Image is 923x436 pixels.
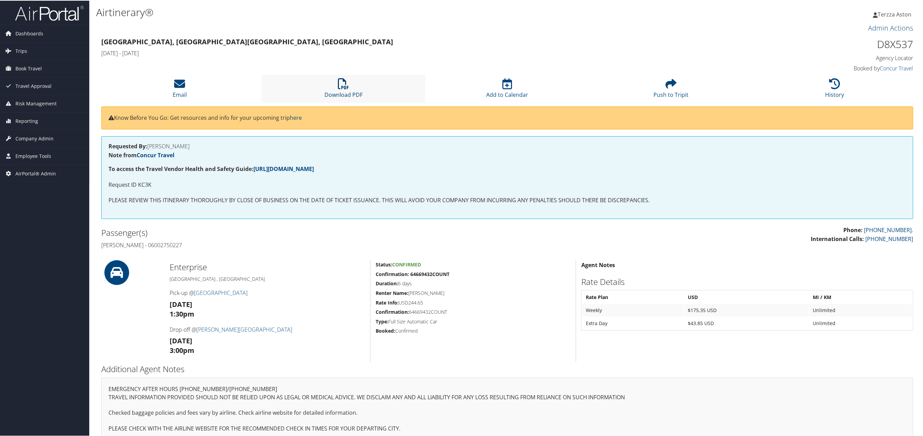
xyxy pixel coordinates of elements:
h4: Agency Locator [718,54,913,61]
h2: Enterprise [170,261,365,272]
a: Download PDF [324,81,363,98]
strong: Renter Name: [376,289,408,296]
h5: 64669432COUNT [376,308,571,315]
strong: Requested By: [109,142,147,149]
h2: Passenger(s) [101,226,502,238]
h2: Additional Agent Notes [101,363,913,374]
p: TRAVEL INFORMATION PROVIDED SHOULD NOT BE RELIED UPON AS LEGAL OR MEDICAL ADVICE. WE DISCLAIM ANY... [109,392,906,401]
span: Trips [15,42,27,59]
strong: Type: [376,318,388,324]
strong: Agent Notes [581,261,615,268]
td: $175.35 USD [685,303,809,316]
a: [PERSON_NAME][GEOGRAPHIC_DATA] [197,325,293,333]
strong: [GEOGRAPHIC_DATA], [GEOGRAPHIC_DATA] [GEOGRAPHIC_DATA], [GEOGRAPHIC_DATA] [101,36,393,46]
p: PLEASE REVIEW THIS ITINERARY THOROUGHLY BY CLOSE OF BUSINESS ON THE DATE OF TICKET ISSUANCE. THIS... [109,195,906,204]
th: MI / KM [810,290,912,303]
h4: [PERSON_NAME] - 06002750227 [101,241,502,248]
th: USD [685,290,809,303]
img: airportal-logo.png [15,4,84,21]
span: AirPortal® Admin [15,164,56,182]
strong: 3:00pm [170,345,195,354]
span: Book Travel [15,59,42,77]
td: Weekly [582,303,684,316]
a: [GEOGRAPHIC_DATA] [194,288,248,296]
h4: Drop-off @ [170,325,365,333]
span: Dashboards [15,24,43,42]
a: here [290,113,302,121]
strong: Status: [376,261,392,267]
h5: USD244.65 [376,299,571,306]
strong: Phone: [844,226,863,233]
strong: To access the Travel Vendor Health and Safety Guide: [109,164,314,172]
p: Request ID KC3K [109,180,906,189]
a: Push to Tripit [654,81,689,98]
a: History [825,81,844,98]
h5: 6 days [376,279,571,286]
p: Know Before You Go: Get resources and info for your upcoming trip [109,113,906,122]
strong: Duration: [376,279,398,286]
strong: Rate Info: [376,299,399,305]
span: Employee Tools [15,147,51,164]
h4: [PERSON_NAME] [109,143,906,148]
h5: Full Size Automatic Car [376,318,571,324]
h5: Confirmed [376,327,571,334]
span: Terzza Aston [878,10,912,18]
strong: [DATE] [170,299,193,308]
span: Reporting [15,112,38,129]
td: Unlimited [810,317,912,329]
strong: [DATE] [170,335,193,345]
p: Checked baggage policies and fees vary by airline. Check airline website for detailed information. [109,408,906,417]
a: [PHONE_NUMBER]. [864,226,913,233]
h4: Booked by [718,64,913,71]
h2: Rate Details [581,275,913,287]
p: PLEASE CHECK WITH THE AIRLINE WEBSITE FOR THE RECOMMENDED CHECK IN TIMES FOR YOUR DEPARTING CITY. [109,424,906,433]
h1: Airtinerary® [96,4,645,19]
strong: Confirmation: 64669432COUNT [376,270,449,277]
a: Email [173,81,187,98]
strong: 1:30pm [170,309,195,318]
h4: [DATE] - [DATE] [101,49,708,56]
th: Rate Plan [582,290,684,303]
strong: Confirmation: [376,308,409,314]
strong: International Calls: [811,234,864,242]
a: [URL][DOMAIN_NAME] [253,164,314,172]
td: Extra Day [582,317,684,329]
a: [PHONE_NUMBER] [866,234,913,242]
a: Admin Actions [868,23,913,32]
a: Add to Calendar [487,81,528,98]
strong: Note from [109,151,174,158]
h4: Pick-up @ [170,288,365,296]
h5: [PERSON_NAME] [376,289,571,296]
td: Unlimited [810,303,912,316]
td: $43.85 USD [685,317,809,329]
a: Concur Travel [137,151,174,158]
a: Terzza Aston [873,3,919,24]
span: Travel Approval [15,77,52,94]
span: Company Admin [15,129,54,147]
h1: D8X537 [718,36,913,51]
strong: Booked: [376,327,395,333]
span: Risk Management [15,94,57,112]
span: Confirmed [392,261,421,267]
h5: [GEOGRAPHIC_DATA] , [GEOGRAPHIC_DATA] [170,275,365,282]
a: Concur Travel [880,64,913,71]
